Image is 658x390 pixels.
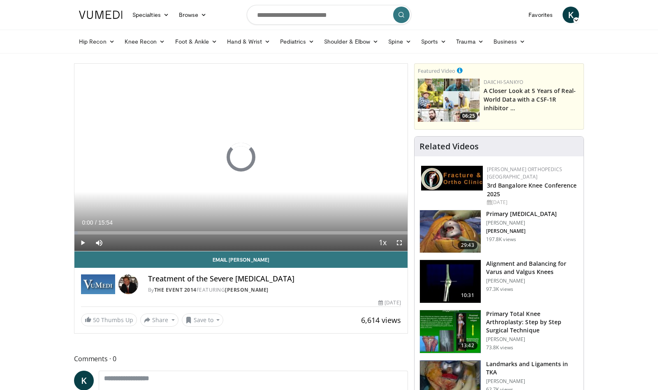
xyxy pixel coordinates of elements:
span: 15:54 [98,219,113,226]
small: Featured Video [418,67,455,74]
a: Daiichi-Sankyo [484,79,523,86]
img: oa8B-rsjN5HfbTbX5hMDoxOjB1O5lLKx_1.150x105_q85_crop-smart_upscale.jpg [420,310,481,353]
p: [PERSON_NAME] [486,228,557,234]
p: [PERSON_NAME] [486,220,557,226]
button: Share [140,313,178,327]
h3: Primary Total Knee Arthroplasty: Step by Step Surgical Technique [486,310,579,334]
h3: Primary [MEDICAL_DATA] [486,210,557,218]
button: Playback Rate [375,234,391,251]
p: [PERSON_NAME] [486,278,579,284]
button: Play [74,234,91,251]
img: 297061_3.png.150x105_q85_crop-smart_upscale.jpg [420,210,481,253]
a: K [563,7,579,23]
h3: Alignment and Balancing for Varus and Valgus Knees [486,260,579,276]
span: 13:42 [458,341,477,350]
a: Specialties [127,7,174,23]
a: Hip Recon [74,33,120,50]
a: Email [PERSON_NAME] [74,251,408,268]
input: Search topics, interventions [247,5,411,25]
a: Knee Recon [120,33,170,50]
a: 06:25 [418,79,480,122]
a: 50 Thumbs Up [81,313,137,326]
img: The Event 2014 [81,274,115,294]
span: 10:31 [458,291,477,299]
span: Comments 0 [74,353,408,364]
a: The Event 2014 [154,286,197,293]
span: 29:43 [458,241,477,249]
span: 6,614 views [361,315,401,325]
a: Spine [383,33,416,50]
video-js: Video Player [74,64,408,251]
button: Save to [182,313,224,327]
div: By FEATURING [148,286,401,294]
a: Favorites [524,7,558,23]
button: Mute [91,234,107,251]
a: 29:43 Primary [MEDICAL_DATA] [PERSON_NAME] [PERSON_NAME] 197.8K views [419,210,579,253]
a: Trauma [451,33,489,50]
h3: Landmarks and Ligaments in TKA [486,360,579,376]
a: Shoulder & Elbow [319,33,383,50]
span: 06:25 [460,112,477,120]
p: 73.8K views [486,344,513,351]
p: 97.3K views [486,286,513,292]
a: 3rd Bangalore Knee Conference 2025 [487,181,577,198]
p: [PERSON_NAME] [486,336,579,343]
div: Progress Bar [74,231,408,234]
a: Pediatrics [275,33,319,50]
a: Browse [174,7,212,23]
span: 0:00 [82,219,93,226]
div: [DATE] [378,299,401,306]
p: 197.8K views [486,236,516,243]
a: A Closer Look at 5 Years of Real-World Data with a CSF-1R inhibitor … [484,87,576,112]
a: [PERSON_NAME] Orthopedics [GEOGRAPHIC_DATA] [487,166,562,180]
h4: Related Videos [419,142,479,151]
a: Hand & Wrist [222,33,275,50]
a: 10:31 Alignment and Balancing for Varus and Valgus Knees [PERSON_NAME] 97.3K views [419,260,579,303]
a: Sports [416,33,452,50]
p: [PERSON_NAME] [486,378,579,385]
a: Foot & Ankle [170,33,222,50]
span: / [95,219,97,226]
img: VuMedi Logo [79,11,123,19]
img: 93c22cae-14d1-47f0-9e4a-a244e824b022.png.150x105_q85_crop-smart_upscale.jpg [418,79,480,122]
a: 13:42 Primary Total Knee Arthroplasty: Step by Step Surgical Technique [PERSON_NAME] 73.8K views [419,310,579,353]
img: 38523_0000_3.png.150x105_q85_crop-smart_upscale.jpg [420,260,481,303]
a: Business [489,33,531,50]
img: 1ab50d05-db0e-42c7-b700-94c6e0976be2.jpeg.150x105_q85_autocrop_double_scale_upscale_version-0.2.jpg [421,166,483,190]
h4: Treatment of the Severe [MEDICAL_DATA] [148,274,401,283]
span: 50 [93,316,100,324]
button: Fullscreen [391,234,408,251]
a: [PERSON_NAME] [225,286,269,293]
img: Avatar [118,274,138,294]
div: [DATE] [487,199,577,206]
